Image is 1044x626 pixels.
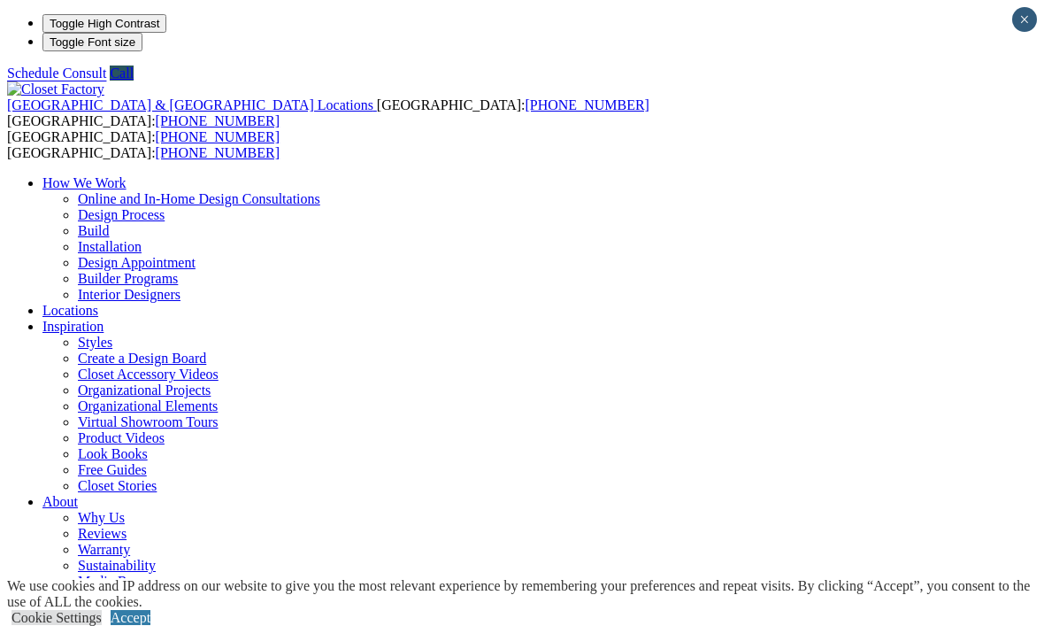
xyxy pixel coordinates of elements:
a: Look Books [78,446,148,461]
a: Free Guides [78,462,147,477]
span: [GEOGRAPHIC_DATA]: [GEOGRAPHIC_DATA]: [7,129,280,160]
a: Accept [111,610,150,625]
a: [PHONE_NUMBER] [156,129,280,144]
a: Design Process [78,207,165,222]
a: Closet Stories [78,478,157,493]
a: How We Work [42,175,127,190]
a: Locations [42,303,98,318]
a: Warranty [78,542,130,557]
a: Why Us [78,510,125,525]
a: Product Videos [78,430,165,445]
span: Toggle Font size [50,35,135,49]
button: Close [1012,7,1037,32]
a: [GEOGRAPHIC_DATA] & [GEOGRAPHIC_DATA] Locations [7,97,377,112]
a: Create a Design Board [78,351,206,366]
a: Organizational Projects [78,383,211,398]
a: Cookie Settings [12,610,102,625]
a: [PHONE_NUMBER] [156,113,280,128]
a: Organizational Elements [78,398,218,413]
a: Design Appointment [78,255,196,270]
span: Toggle High Contrast [50,17,159,30]
img: Closet Factory [7,81,104,97]
a: Inspiration [42,319,104,334]
button: Toggle Font size [42,33,142,51]
span: [GEOGRAPHIC_DATA]: [GEOGRAPHIC_DATA]: [7,97,649,128]
a: Reviews [78,526,127,541]
button: Toggle High Contrast [42,14,166,33]
a: Build [78,223,110,238]
a: About [42,494,78,509]
a: Schedule Consult [7,66,106,81]
span: [GEOGRAPHIC_DATA] & [GEOGRAPHIC_DATA] Locations [7,97,373,112]
a: Closet Accessory Videos [78,367,219,382]
a: Interior Designers [78,287,180,302]
div: We use cookies and IP address on our website to give you the most relevant experience by remember... [7,578,1044,610]
a: [PHONE_NUMBER] [156,145,280,160]
a: Builder Programs [78,271,178,286]
a: Virtual Showroom Tours [78,414,219,429]
a: [PHONE_NUMBER] [525,97,649,112]
a: Media Room [78,574,152,589]
a: Call [110,66,134,81]
a: Sustainability [78,558,156,573]
a: Installation [78,239,142,254]
a: Online and In-Home Design Consultations [78,191,320,206]
a: Styles [78,335,112,350]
